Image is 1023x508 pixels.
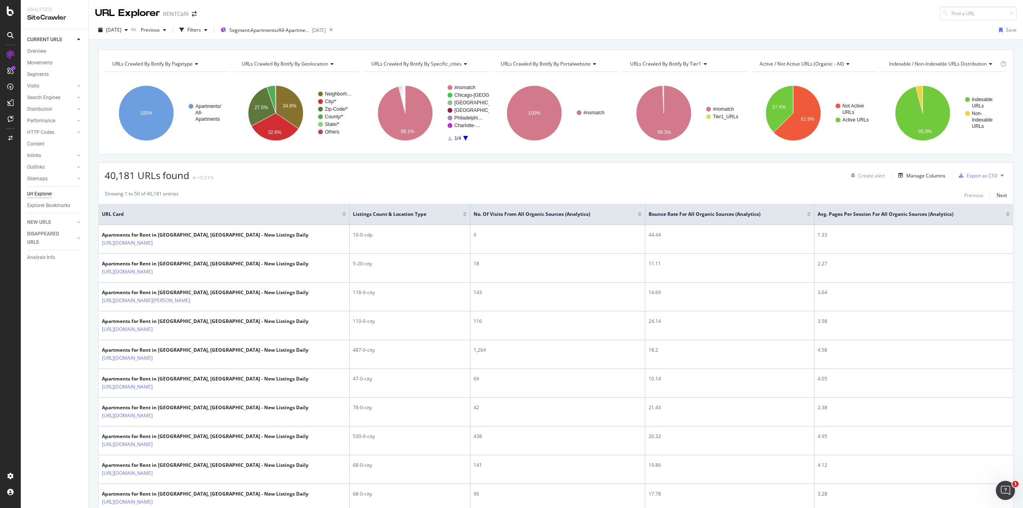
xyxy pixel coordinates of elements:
div: 21.43 [649,404,811,411]
img: Equal [193,177,196,179]
div: Create alert [858,172,885,179]
text: 100% [140,110,153,116]
div: Outlinks [27,163,45,171]
span: URL Card [102,211,340,218]
div: Apartments for Rent in [GEOGRAPHIC_DATA], [GEOGRAPHIC_DATA] - New Listings Daily [102,462,308,469]
h4: Active / Not Active URLs [758,58,870,70]
div: 2.38 [818,404,1010,411]
a: Search Engines [27,94,75,102]
svg: A chart. [105,78,230,148]
span: Bounce Rate for All Organic Sources (Analytics) [649,211,795,218]
a: [URL][DOMAIN_NAME] [102,354,153,362]
text: Neighborh… [325,91,352,97]
div: Overview [27,47,46,56]
a: Content [27,140,83,148]
a: Segments [27,70,83,79]
button: Filters [176,24,211,36]
button: Export as CSV [955,169,997,182]
div: 47-0-city [353,375,467,382]
div: CURRENT URLS [27,36,62,44]
span: 1 [1012,481,1019,487]
a: Analysis Info [27,253,83,262]
text: Active URLs [842,117,869,123]
text: URLs [972,103,984,109]
div: 9 [474,231,642,239]
text: #nomatch [583,110,605,116]
div: Apartments for Rent in [GEOGRAPHIC_DATA], [GEOGRAPHIC_DATA] - New Listings Daily [102,490,308,498]
span: URLs Crawled By Botify By geolocation [242,60,328,67]
button: Next [997,190,1007,200]
div: 20.32 [649,433,811,440]
text: State/* [325,122,339,127]
text: Apartments/ [195,104,221,109]
span: URLs Crawled By Botify By specific_cities [371,60,462,67]
a: Url Explorer [27,190,83,198]
div: RENTCafé [163,10,189,18]
div: Apartments for Rent in [GEOGRAPHIC_DATA], [GEOGRAPHIC_DATA] - New Listings Daily [102,260,308,267]
span: Avg. Pages per Session for All Organic Sources (Analytics) [818,211,994,218]
div: Save [1006,26,1017,33]
div: Previous [964,192,983,199]
div: Url Explorer [27,190,52,198]
a: [URL][DOMAIN_NAME] [102,239,153,247]
div: 1.33 [818,231,1010,239]
text: Charlotte-… [454,123,480,128]
span: URLs Crawled By Botify By pagetype [112,60,193,67]
span: URLs Crawled By Botify By portalwebsite [501,60,591,67]
h4: URLs Crawled By Botify By tier1 [629,58,741,70]
svg: A chart. [364,78,489,148]
a: NEW URLS [27,218,75,227]
text: 99.3% [657,129,671,135]
div: Apartments for Rent in [GEOGRAPHIC_DATA], [GEOGRAPHIC_DATA] - New Listings Daily [102,375,308,382]
a: [URL][DOMAIN_NAME] [102,383,153,391]
a: [URL][DOMAIN_NAME] [102,440,153,448]
div: 2.27 [818,260,1010,267]
div: Search Engines [27,94,60,102]
div: Manage Columns [906,172,945,179]
button: Create alert [848,169,885,182]
div: 4.95 [818,433,1010,440]
a: Overview [27,47,83,56]
a: Sitemaps [27,175,75,183]
text: All- [195,110,202,116]
div: Inlinks [27,151,41,160]
div: 143 [474,289,642,296]
div: NEW URLS [27,218,51,227]
span: Previous [137,26,160,33]
div: 438 [474,433,642,440]
text: Indexable [972,97,993,102]
button: Save [996,24,1017,36]
a: Performance [27,117,75,125]
text: #nomatch [454,85,476,90]
div: Apartments for Rent in [GEOGRAPHIC_DATA], [GEOGRAPHIC_DATA] - New Listings Daily [102,289,308,296]
text: #nomatch [713,106,734,112]
div: 3.64 [818,289,1010,296]
text: Indexable [972,117,993,123]
svg: A chart. [752,78,877,148]
div: 78-0-city [353,404,467,411]
div: A chart. [623,78,747,148]
div: A chart. [882,78,1006,148]
h4: URLs Crawled By Botify By pagetype [111,58,223,70]
text: Apartments [195,116,220,122]
text: [GEOGRAPHIC_DATA]-[GEOGRAPHIC_DATA]/* [454,100,559,106]
text: Chicago-[GEOGRAPHIC_DATA]/* [454,92,527,98]
div: 10-0-cdp [353,231,467,239]
span: Indexable / Non-Indexable URLs distribution [889,60,987,67]
span: Active / Not Active URLs (organic - all) [760,60,844,67]
text: 27.5% [255,105,268,110]
text: 100% [528,110,540,116]
div: 18.2 [649,347,811,354]
div: Analytics [27,6,82,13]
div: DISAPPEARED URLS [27,230,68,247]
div: Movements [27,59,52,67]
text: 37.4% [772,104,786,110]
div: 18 [474,260,642,267]
div: 19.86 [649,462,811,469]
text: 34.6% [283,103,297,109]
div: 11.11 [649,260,811,267]
svg: A chart. [234,78,360,148]
a: Visits [27,82,75,90]
div: Visits [27,82,39,90]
